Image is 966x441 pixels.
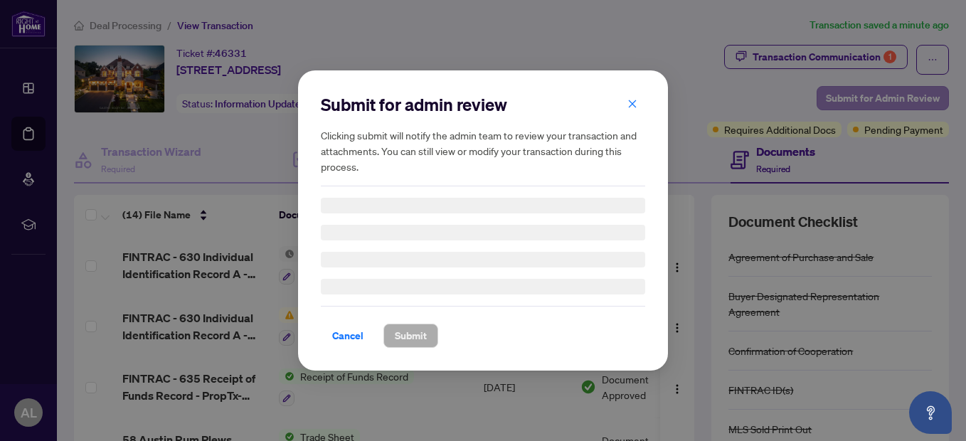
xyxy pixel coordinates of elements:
span: close [627,99,637,109]
h5: Clicking submit will notify the admin team to review your transaction and attachments. You can st... [321,127,645,174]
button: Cancel [321,324,375,348]
h2: Submit for admin review [321,93,645,116]
span: Cancel [332,324,363,347]
button: Open asap [909,391,952,434]
button: Submit [383,324,438,348]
